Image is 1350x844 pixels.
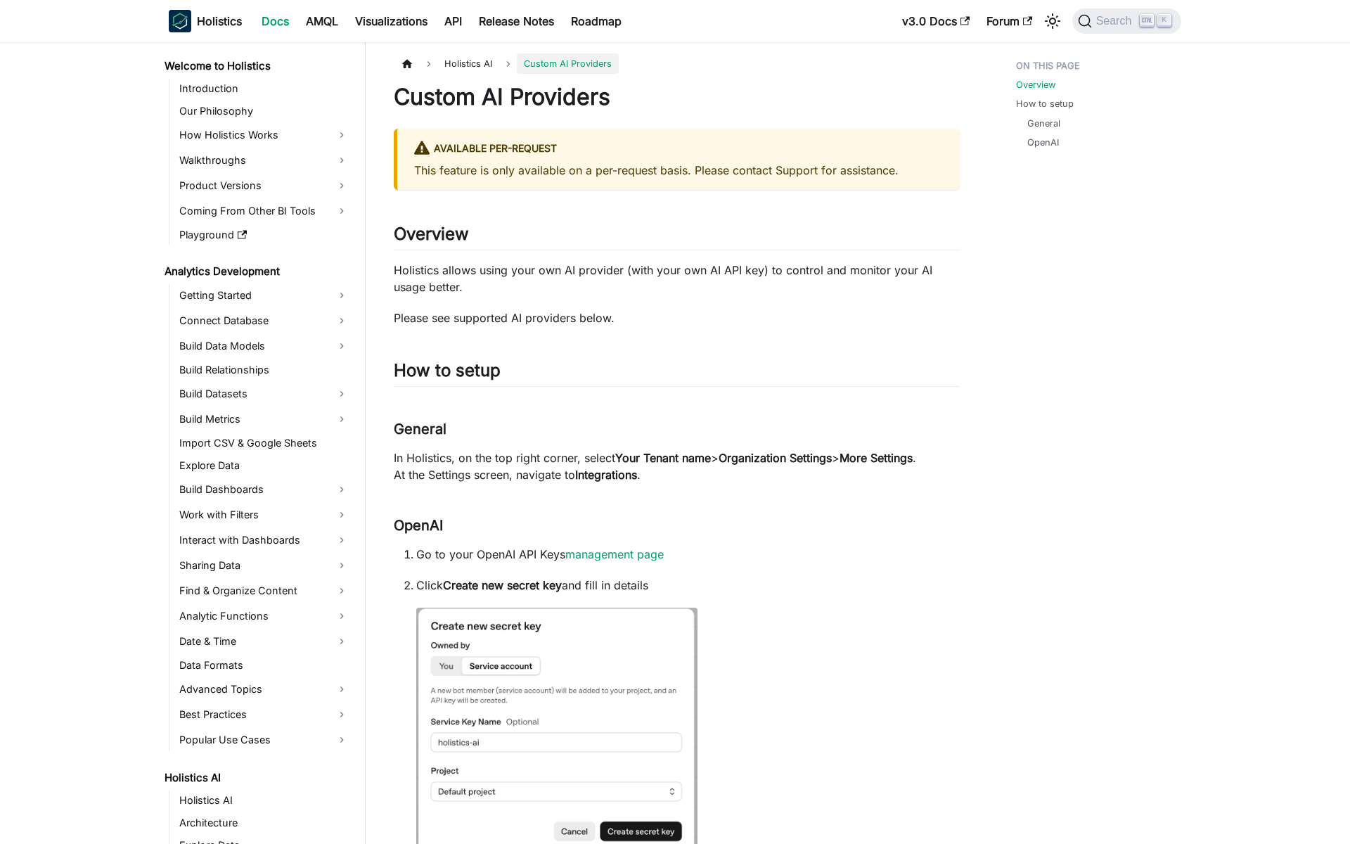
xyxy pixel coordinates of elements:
a: Sharing Data [175,554,353,577]
a: General [1027,117,1060,130]
a: Welcome to Holistics [160,56,353,76]
strong: Organization Settings [719,451,832,465]
a: Coming From Other BI Tools [175,200,353,222]
a: Best Practices [175,703,353,726]
a: How to setup [1016,97,1074,110]
p: Holistics allows using your own AI provider (with your own AI API key) to control and monitor you... [394,262,960,295]
a: Advanced Topics [175,678,353,701]
h2: How to setup [394,360,960,387]
a: Build Dashboards [175,478,353,501]
a: HolisticsHolistics [169,10,242,32]
a: Our Philosophy [175,101,353,121]
a: Find & Organize Content [175,580,353,602]
a: management page [565,547,664,561]
a: Build Data Models [175,335,353,357]
h2: Overview [394,224,960,250]
a: Getting Started [175,284,353,307]
a: Overview [1016,78,1055,91]
a: How Holistics Works [175,124,353,146]
a: Analytic Functions [175,605,353,627]
a: AMQL [297,10,347,32]
a: Analytics Development [160,262,353,281]
a: Walkthroughs [175,149,353,172]
p: In Holistics, on the top right corner, select > > . At the Settings screen, navigate to . [394,449,960,483]
button: Search (Ctrl+K) [1072,8,1181,34]
strong: Create new secret key [443,578,562,592]
a: Roadmap [562,10,630,32]
a: Build Relationships [175,360,353,380]
h3: OpenAI [394,517,960,535]
a: Visualizations [347,10,436,32]
div: Available per-request [414,140,943,158]
a: Data Formats [175,656,353,675]
a: Popular Use Cases [175,729,353,751]
kbd: K [1157,14,1171,27]
b: Holistics [197,13,242,30]
strong: More Settings [840,451,913,465]
p: Click and fill in details [416,577,960,594]
a: Connect Database [175,309,353,332]
span: Holistics AI [437,53,499,74]
a: Build Metrics [175,408,353,430]
a: Build Datasets [175,383,353,405]
a: Playground [175,225,353,245]
h3: General [394,421,960,438]
a: Interact with Dashboards [175,529,353,551]
span: Search [1092,15,1140,27]
a: Explore Data [175,456,353,475]
nav: Docs sidebar [155,42,366,844]
a: Forum [978,10,1041,32]
strong: Your Tenant name [615,451,711,465]
button: Switch between dark and light mode (currently light mode) [1041,10,1064,32]
a: Docs [253,10,297,32]
h1: Custom AI Providers [394,83,960,111]
a: Release Notes [470,10,562,32]
p: Go to your OpenAI API Keys [416,546,960,563]
a: Work with Filters [175,504,353,526]
a: Holistics AI [160,768,353,788]
a: Architecture [175,813,353,833]
a: Holistics AI [175,791,353,810]
p: Please see supported AI providers below. [394,309,960,326]
a: Product Versions [175,174,353,197]
a: OpenAI [1027,136,1059,149]
a: Import CSV & Google Sheets [175,433,353,453]
p: This feature is only available on a per-request basis. Please contact Support for assistance. [414,162,943,179]
strong: Integrations [575,468,637,482]
a: Introduction [175,79,353,98]
a: Date & Time [175,630,353,653]
a: API [436,10,470,32]
img: Holistics [169,10,191,32]
nav: Breadcrumbs [394,53,960,74]
a: v3.0 Docs [894,10,978,32]
a: Home page [394,53,420,74]
span: Custom AI Providers [517,53,619,74]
